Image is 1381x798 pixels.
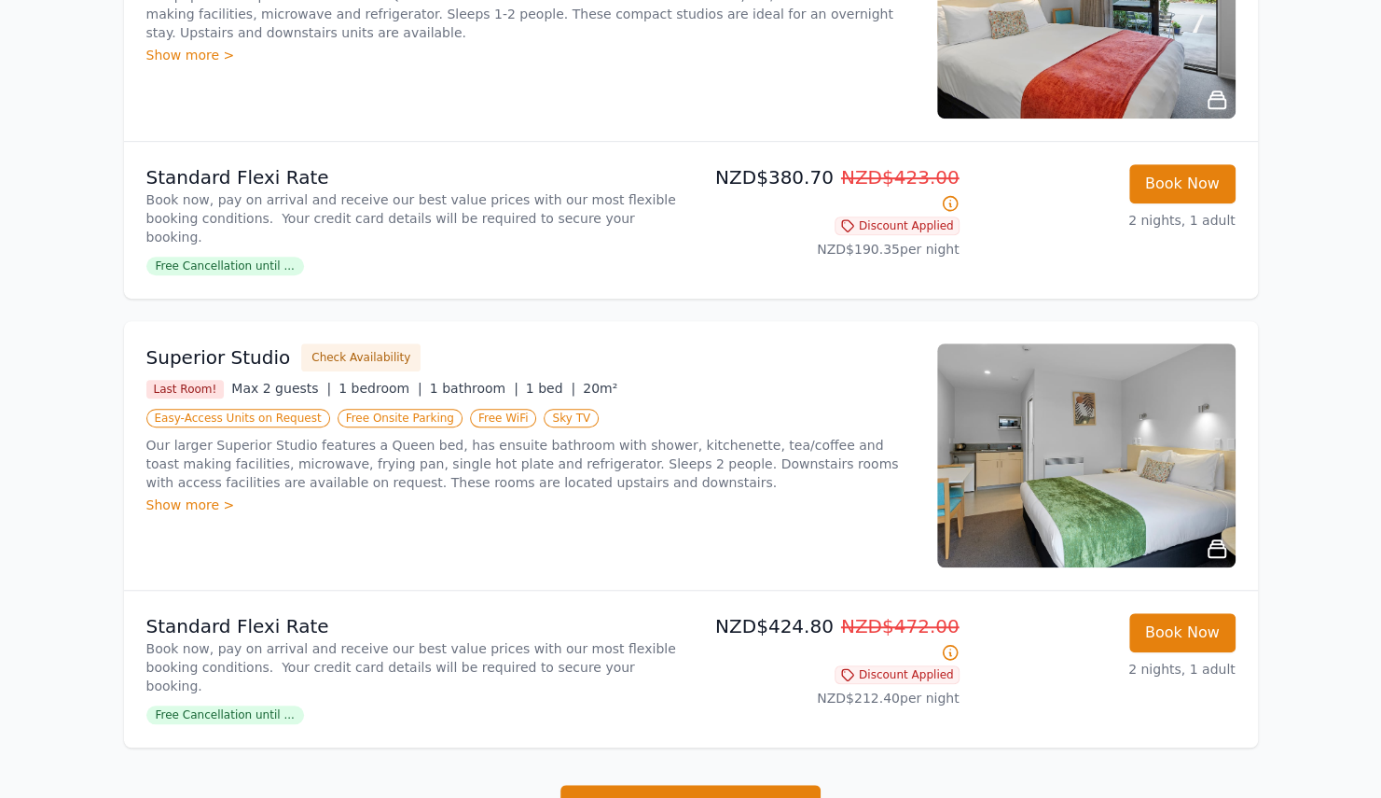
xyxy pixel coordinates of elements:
[544,409,599,427] span: Sky TV
[470,409,537,427] span: Free WiFi
[146,164,684,190] p: Standard Flexi Rate
[146,409,330,427] span: Easy-Access Units on Request
[835,665,960,684] span: Discount Applied
[146,436,915,492] p: Our larger Superior Studio features a Queen bed, has ensuite bathroom with shower, kitchenette, t...
[338,381,422,396] span: 1 bedroom |
[698,164,960,217] p: NZD$380.70
[146,496,915,514] div: Show more >
[146,380,225,399] span: Last Room!
[146,639,684,695] p: Book now, pay on arrival and receive our best value prices with our most flexible booking conditi...
[1129,613,1236,652] button: Book Now
[146,613,684,639] p: Standard Flexi Rate
[231,381,331,396] span: Max 2 guests |
[841,615,960,637] span: NZD$472.00
[698,613,960,665] p: NZD$424.80
[974,211,1236,230] p: 2 nights, 1 adult
[430,381,518,396] span: 1 bathroom |
[698,240,960,259] p: NZD$190.35 per night
[974,660,1236,679] p: 2 nights, 1 adult
[146,46,915,64] div: Show more >
[583,381,617,396] span: 20m²
[146,190,684,246] p: Book now, pay on arrival and receive our best value prices with our most flexible booking conditi...
[526,381,575,396] span: 1 bed |
[835,217,960,235] span: Discount Applied
[301,343,421,371] button: Check Availability
[338,409,463,427] span: Free Onsite Parking
[1129,164,1236,203] button: Book Now
[146,706,304,724] span: Free Cancellation until ...
[841,166,960,189] span: NZD$423.00
[146,344,291,371] h3: Superior Studio
[146,257,304,275] span: Free Cancellation until ...
[698,689,960,707] p: NZD$212.40 per night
